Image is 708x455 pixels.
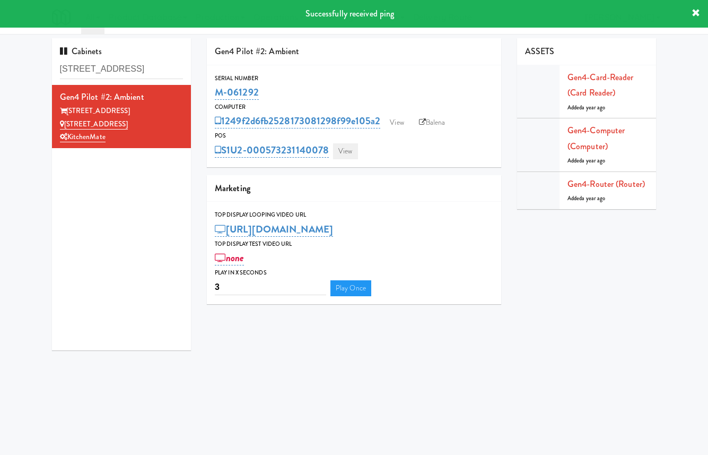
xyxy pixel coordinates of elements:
[582,104,605,111] span: a year ago
[333,143,357,159] a: View
[215,131,493,141] div: POS
[215,268,493,278] div: Play in X seconds
[567,104,606,111] span: Added
[215,73,493,84] div: Serial Number
[215,102,493,113] div: Computer
[215,182,250,194] span: Marketing
[215,210,493,220] div: Top Display Looping Video Url
[207,38,501,65] div: Gen4 Pilot #2: Ambient
[60,89,183,105] div: Gen4 Pilot #2: Ambient
[60,132,106,142] a: KitchenMate
[525,45,555,57] span: ASSETS
[60,105,183,118] div: [STREET_ADDRESS]
[215,239,493,250] div: Top Display Test Video Url
[60,45,102,57] span: Cabinets
[582,157,605,165] span: a year ago
[60,59,183,79] input: Search cabinets
[305,7,395,20] span: Successfully received ping
[384,115,409,131] a: View
[215,143,329,158] a: S1U2-000573231140078
[567,194,606,202] span: Added
[215,114,380,128] a: 1249f2d6fb2528173081298f99e105a2
[567,71,634,99] a: Gen4-card-reader (Card Reader)
[215,251,244,265] a: none
[52,85,191,148] li: Gen4 Pilot #2: Ambient[STREET_ADDRESS] [STREET_ADDRESS]KitchenMate
[567,178,645,190] a: Gen4-router (Router)
[414,115,451,131] a: Balena
[215,222,333,237] a: [URL][DOMAIN_NAME]
[215,85,259,100] a: M-061292
[567,157,606,165] span: Added
[582,194,605,202] span: a year ago
[330,280,371,296] a: Play Once
[60,119,128,130] a: [STREET_ADDRESS]
[567,124,625,152] a: Gen4-computer (Computer)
